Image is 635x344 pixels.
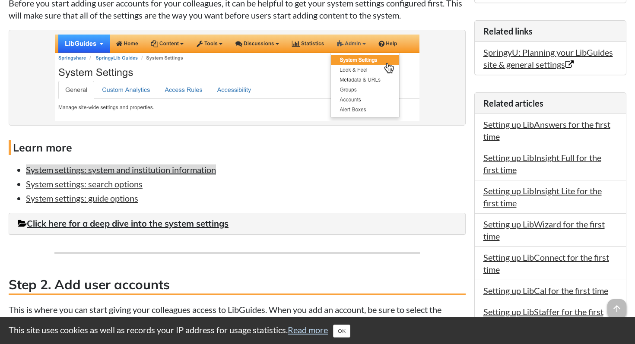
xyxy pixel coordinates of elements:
[288,325,328,335] a: Read more
[55,35,419,121] img: The System Settings page
[607,299,626,318] span: arrow_upward
[9,303,466,340] p: This is where you can start giving your colleagues access to LibGuides. When you add an account, ...
[483,186,602,208] a: Setting up LibInsight Lite for the first time
[483,285,608,296] a: Setting up LibCal for the first time
[9,275,466,295] h3: Step 2. Add user accounts
[483,119,610,142] a: Setting up LibAnswers for the first time
[483,152,601,175] a: Setting up LibInsight Full for the first time
[26,179,143,189] a: System settings: search options
[9,140,466,155] h4: Learn more
[607,300,626,310] a: arrow_upward
[483,219,605,241] a: Setting up LibWizard for the first time
[333,325,350,338] button: Close
[483,306,603,329] a: Setting up LibStaffer for the first time
[483,26,533,36] span: Related links
[483,98,543,108] span: Related articles
[26,164,216,175] a: System settings: system and institution information
[483,252,609,275] a: Setting up LibConnect for the first time
[483,47,613,69] a: SpringyU: Planning your LibGuides site & general settings
[26,193,138,203] a: System settings: guide options
[18,218,229,229] a: Click here for a deep dive into the system settings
